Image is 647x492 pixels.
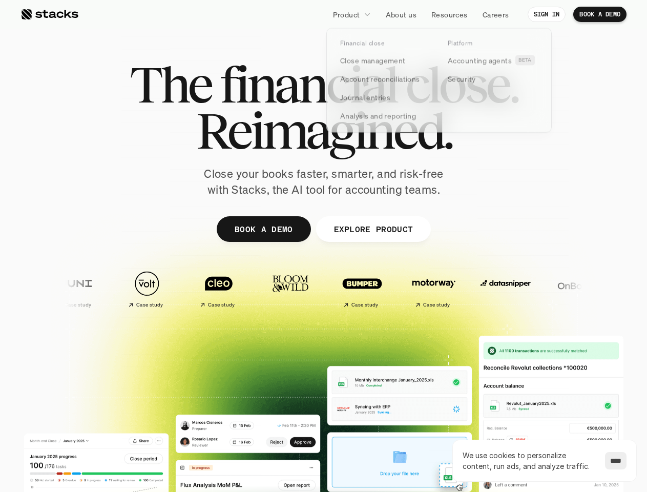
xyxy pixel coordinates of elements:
h2: Case study [351,302,378,308]
h2: Case study [64,302,91,308]
a: Case study [42,265,109,312]
a: Case study [401,265,467,312]
p: Close management [340,55,406,66]
a: Account reconciliations [334,70,436,88]
p: EXPLORE PRODUCT [333,221,413,236]
h2: Case study [136,302,163,308]
p: Product [333,9,360,20]
a: Close management [334,51,436,70]
a: EXPLORE PRODUCT [316,216,431,242]
p: Account reconciliations [340,73,420,84]
p: About us [386,9,416,20]
a: About us [380,5,423,24]
p: Close your books faster, smarter, and risk-free with Stacks, the AI tool for accounting teams. [196,166,452,198]
a: Careers [476,5,515,24]
a: Analysis and reporting [334,107,436,125]
h2: Case study [423,302,450,308]
p: Careers [483,9,509,20]
span: financial [220,61,396,108]
p: We use cookies to personalize content, run ads, and analyze traffic. [463,450,595,471]
p: Accounting agents [448,55,512,66]
p: Resources [431,9,468,20]
p: Analysis and reporting [340,110,416,121]
a: BOOK A DEMO [216,216,310,242]
a: Case study [329,265,395,312]
a: Case study [114,265,180,312]
a: SIGN IN [528,7,566,22]
p: Journal entries [340,92,390,102]
a: Journal entries [334,88,436,107]
p: Financial close [340,39,384,47]
h2: Case study [207,302,235,308]
p: BOOK A DEMO [579,11,620,18]
a: Security [442,70,544,88]
p: Security [448,73,475,84]
h2: BETA [518,57,532,64]
a: Accounting agentsBETA [442,51,544,70]
p: Platform [448,39,473,47]
span: The [130,61,211,108]
a: BOOK A DEMO [573,7,627,22]
a: Case study [185,265,252,312]
p: BOOK A DEMO [234,221,293,236]
a: Resources [425,5,474,24]
a: Privacy Policy [121,195,166,202]
span: Reimagined. [196,108,451,154]
p: SIGN IN [534,11,560,18]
